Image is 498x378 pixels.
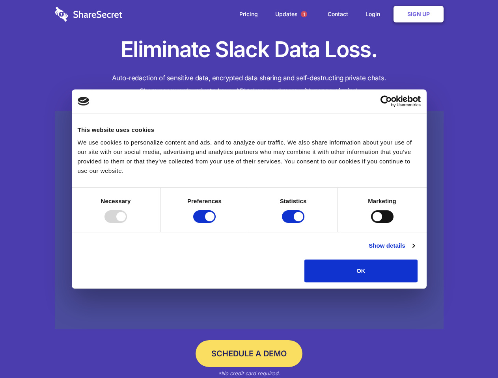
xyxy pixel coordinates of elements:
img: logo [78,97,90,106]
strong: Necessary [101,198,131,204]
h1: Eliminate Slack Data Loss. [55,35,444,64]
h4: Auto-redaction of sensitive data, encrypted data sharing and self-destructing private chats. Shar... [55,72,444,98]
span: 1 [301,11,307,17]
em: *No credit card required. [218,370,280,376]
div: This website uses cookies [78,125,421,135]
a: Login [358,2,392,26]
strong: Marketing [368,198,396,204]
a: Contact [320,2,356,26]
a: Sign Up [394,6,444,22]
img: logo-wordmark-white-trans-d4663122ce5f474addd5e946df7df03e33cb6a1c49d2221995e7729f52c070b2.svg [55,7,122,22]
a: Show details [369,241,414,250]
strong: Preferences [187,198,222,204]
a: Pricing [231,2,266,26]
a: Schedule a Demo [196,340,302,367]
a: Wistia video thumbnail [55,111,444,330]
strong: Statistics [280,198,307,204]
div: We use cookies to personalize content and ads, and to analyze our traffic. We also share informat... [78,138,421,176]
button: OK [304,259,418,282]
a: Usercentrics Cookiebot - opens in a new window [352,95,421,107]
